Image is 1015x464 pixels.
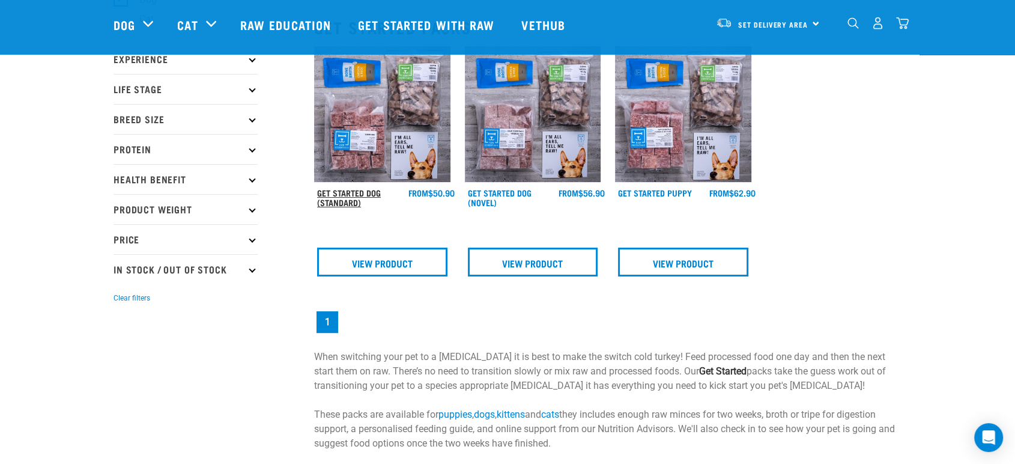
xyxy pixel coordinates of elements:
[847,17,859,29] img: home-icon-1@2x.png
[114,134,258,164] p: Protein
[408,191,428,195] span: FROM
[114,224,258,254] p: Price
[465,46,601,183] img: NSP Dog Novel Update
[468,191,532,204] a: Get Started Dog (Novel)
[228,1,346,49] a: Raw Education
[408,188,455,198] div: $50.90
[497,409,525,420] a: kittens
[317,311,338,333] a: Page 1
[474,409,495,420] a: dogs
[509,1,580,49] a: Vethub
[114,44,258,74] p: Experience
[314,350,901,451] p: When switching your pet to a [MEDICAL_DATA] it is best to make the switch cold turkey! Feed proce...
[699,365,747,377] strong: Get Started
[618,191,692,195] a: Get Started Puppy
[618,248,748,276] a: View Product
[114,194,258,224] p: Product Weight
[114,104,258,134] p: Breed Size
[559,191,578,195] span: FROM
[314,46,450,183] img: NSP Dog Standard Update
[314,309,901,335] nav: pagination
[615,46,751,183] img: NPS Puppy Update
[114,74,258,104] p: Life Stage
[114,293,150,304] button: Clear filters
[317,248,447,276] a: View Product
[896,17,909,29] img: home-icon@2x.png
[114,16,135,34] a: Dog
[871,17,884,29] img: user.png
[709,191,729,195] span: FROM
[709,188,756,198] div: $62.90
[438,409,472,420] a: puppies
[738,22,808,26] span: Set Delivery Area
[346,1,509,49] a: Get started with Raw
[114,164,258,194] p: Health Benefit
[559,188,605,198] div: $56.90
[974,423,1003,452] div: Open Intercom Messenger
[468,248,598,276] a: View Product
[317,191,381,204] a: Get Started Dog (Standard)
[541,409,559,420] a: cats
[177,16,198,34] a: Cat
[114,254,258,284] p: In Stock / Out Of Stock
[716,17,732,28] img: van-moving.png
